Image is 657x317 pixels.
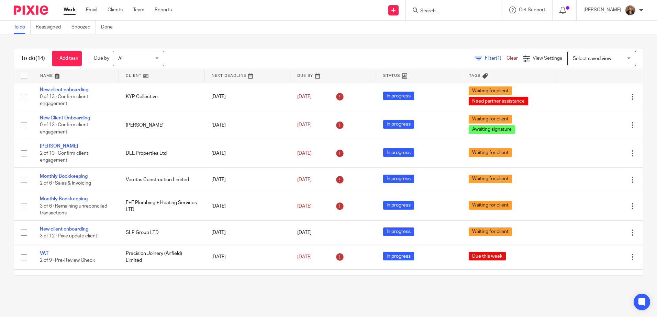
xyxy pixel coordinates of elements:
[533,56,562,61] span: View Settings
[297,177,312,182] span: [DATE]
[469,125,515,134] span: Awaiting signature
[625,5,636,16] img: WhatsApp%20Image%202025-04-23%20at%2010.20.30_16e186ec.jpg
[119,167,205,192] td: Veretas Construction Limited
[119,245,205,269] td: Precision Joinery (Anfield) Limited
[40,197,88,201] a: Monthly Bookkeeping
[204,220,290,245] td: [DATE]
[204,167,290,192] td: [DATE]
[469,252,506,260] span: Due this week
[40,116,90,120] a: New Client Onboarding
[40,234,97,238] span: 3 of 12 · Pixie update client
[383,252,414,260] span: In progress
[297,94,312,99] span: [DATE]
[469,201,512,210] span: Waiting for client
[40,251,48,256] a: VAT
[119,83,205,111] td: KYP Collective
[40,174,88,179] a: Monthly Bookkeeping
[155,7,172,13] a: Reports
[420,8,481,14] input: Search
[485,56,506,61] span: Filter
[204,269,290,294] td: [DATE]
[297,255,312,259] span: [DATE]
[40,87,88,92] a: New client onboarding
[469,74,481,78] span: Tags
[297,230,312,235] span: [DATE]
[40,181,91,186] span: 2 of 6 · Sales & Invoicing
[94,55,109,62] p: Due by
[133,7,144,13] a: Team
[64,7,76,13] a: Work
[40,144,78,149] a: [PERSON_NAME]
[204,111,290,139] td: [DATE]
[469,175,512,183] span: Waiting for client
[101,21,118,34] a: Done
[119,111,205,139] td: [PERSON_NAME]
[86,7,97,13] a: Email
[469,115,512,124] span: Waiting for client
[506,56,518,61] a: Clear
[40,94,88,106] span: 0 of 13 · Confirm client engagement
[40,204,107,216] span: 3 of 6 · Remaining unreconciled transactions
[14,5,48,15] img: Pixie
[297,204,312,209] span: [DATE]
[383,201,414,210] span: In progress
[21,55,45,62] h1: To do
[40,258,95,263] span: 2 of 9 · Pre-Review Check
[583,7,621,13] p: [PERSON_NAME]
[383,175,414,183] span: In progress
[119,220,205,245] td: SLP Group LTD
[297,151,312,156] span: [DATE]
[119,139,205,167] td: DLE Properties Ltd
[469,97,528,105] span: Need partner assistance
[469,86,512,95] span: Waiting for client
[469,227,512,236] span: Waiting for client
[118,56,123,61] span: All
[383,120,414,129] span: In progress
[204,139,290,167] td: [DATE]
[35,56,45,61] span: (14)
[204,83,290,111] td: [DATE]
[14,21,31,34] a: To do
[297,123,312,128] span: [DATE]
[496,56,501,61] span: (1)
[40,227,88,232] a: New client onboarding
[519,8,545,12] span: Get Support
[383,148,414,157] span: In progress
[71,21,96,34] a: Snoozed
[119,192,205,220] td: F+F Plumbing + Heating Services LTD
[119,269,205,294] td: Arc & Sons Ltd
[204,192,290,220] td: [DATE]
[108,7,123,13] a: Clients
[383,227,414,236] span: In progress
[204,245,290,269] td: [DATE]
[52,51,82,66] a: + Add task
[40,151,88,163] span: 2 of 13 · Confirm client engagement
[36,21,66,34] a: Reassigned
[469,148,512,157] span: Waiting for client
[573,56,611,61] span: Select saved view
[383,92,414,100] span: In progress
[40,123,88,135] span: 0 of 13 · Confirm client engagement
